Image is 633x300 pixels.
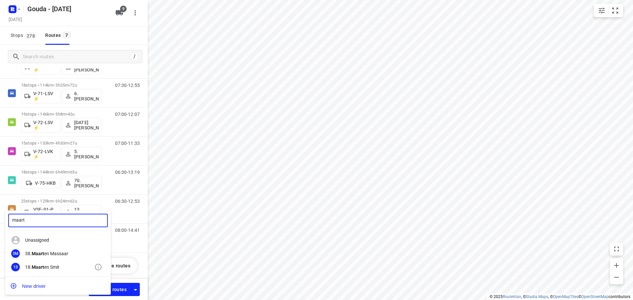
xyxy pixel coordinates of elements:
[5,279,111,292] button: New driver
[8,214,108,227] input: Assign to...
[11,249,20,258] div: 3M
[25,251,94,256] div: 38. en Massaar
[32,251,44,256] b: Maart
[32,264,44,270] b: Maart
[5,233,111,247] div: Unassigned
[11,263,20,271] div: 1S
[5,247,111,260] div: 3M38.Maarten Massaar
[5,260,111,274] div: 1S18.Maarten Smit
[25,264,94,270] div: 18. en Smit
[25,237,94,243] div: Unassigned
